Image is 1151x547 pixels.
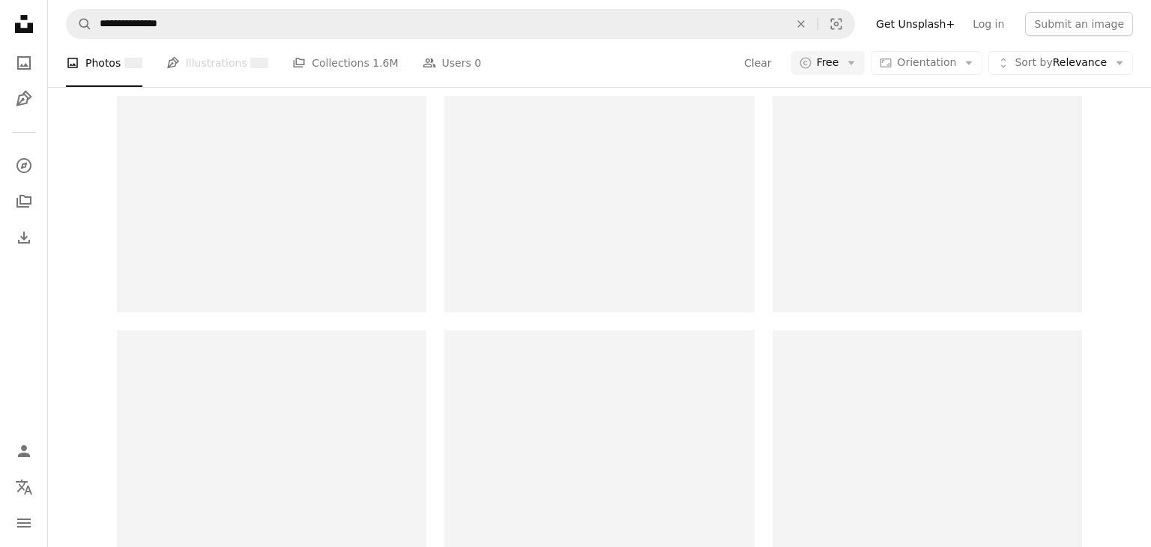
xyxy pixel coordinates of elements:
[871,51,982,75] button: Orientation
[867,12,964,36] a: Get Unsplash+
[9,472,39,502] button: Language
[372,55,398,71] span: 1.6M
[1015,56,1052,68] span: Sort by
[423,39,482,87] a: Users 0
[9,151,39,181] a: Explore
[9,436,39,466] a: Log in / Sign up
[785,10,818,38] button: Clear
[292,39,398,87] a: Collections 1.6M
[9,48,39,78] a: Photos
[166,39,268,87] a: Illustrations
[9,187,39,217] a: Collections
[66,9,855,39] form: Find visuals sitewide
[897,56,956,68] span: Orientation
[9,9,39,42] a: Home — Unsplash
[9,508,39,538] button: Menu
[9,84,39,114] a: Illustrations
[474,55,481,71] span: 0
[817,55,839,70] span: Free
[964,12,1013,36] a: Log in
[67,10,92,38] button: Search Unsplash
[988,51,1133,75] button: Sort byRelevance
[743,51,773,75] button: Clear
[1025,12,1133,36] button: Submit an image
[9,223,39,253] a: Download History
[791,51,865,75] button: Free
[818,10,854,38] button: Visual search
[1015,55,1107,70] span: Relevance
